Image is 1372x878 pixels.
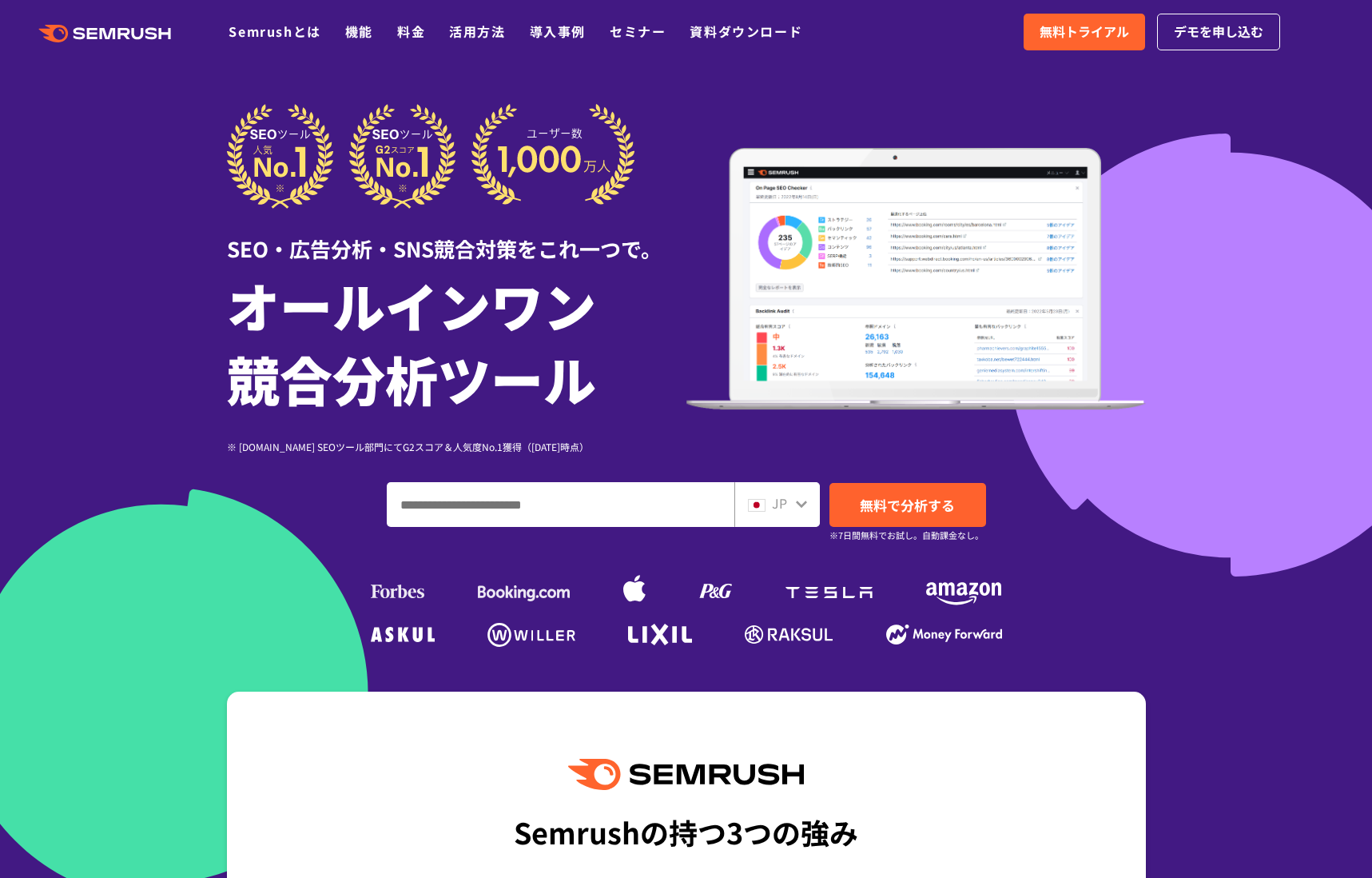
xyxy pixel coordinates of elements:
[1024,14,1145,50] a: 無料トライアル
[227,209,686,264] div: SEO・広告分析・SNS競合対策をこれ一つで。
[860,495,955,515] span: 無料で分析する
[1174,22,1263,42] span: デモを申し込む
[530,22,586,41] a: 導入事例
[449,22,505,41] a: 活用方法
[772,493,787,513] span: JP
[514,802,858,861] div: Semrushの持つ3つの強み
[1040,22,1129,42] span: 無料トライアル
[397,22,425,41] a: 料金
[388,483,734,526] input: ドメイン、キーワードまたはURLを入力してください
[229,22,320,41] a: Semrushとは
[227,268,686,415] h1: オールインワン 競合分析ツール
[690,22,802,41] a: 資料ダウンロード
[1157,14,1280,50] a: デモを申し込む
[829,483,986,527] a: 無料で分析する
[610,22,666,41] a: セミナー
[345,22,373,41] a: 機能
[227,439,686,454] div: ※ [DOMAIN_NAME] SEOツール部門にてG2スコア＆人気度No.1獲得（[DATE]時点）
[829,528,984,543] small: ※7日間無料でお試し。自動課金なし。
[568,759,803,790] img: Semrush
